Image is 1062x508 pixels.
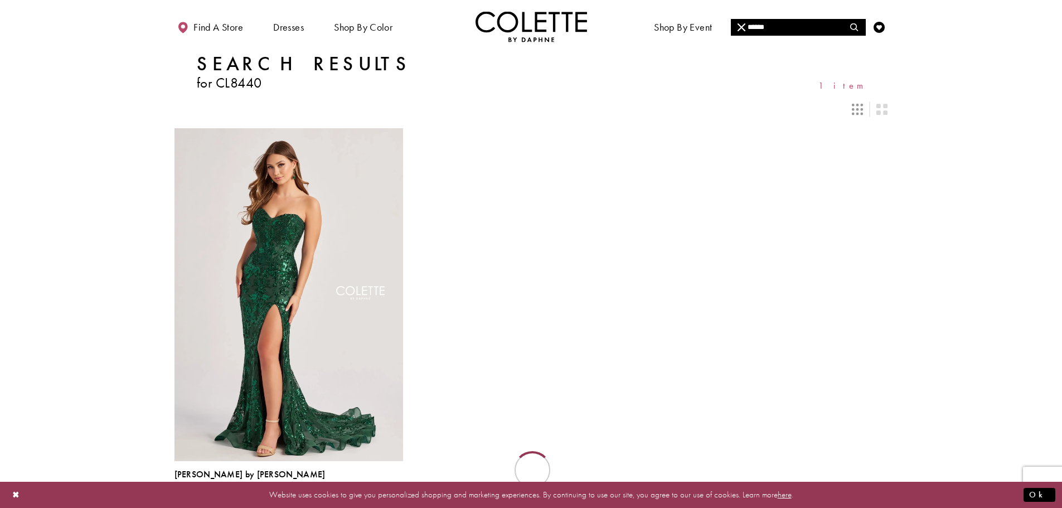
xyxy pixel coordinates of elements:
a: here [778,489,792,500]
a: Meet the designer [740,11,822,42]
img: Colette by Daphne [476,11,587,42]
span: Find a store [193,22,243,33]
h3: for CL8440 [197,75,411,90]
span: Shop By Event [654,22,712,33]
a: Visit Colette by Daphne Style No. CL8440 Page [174,128,403,461]
button: Submit Dialog [1024,488,1055,502]
p: Website uses cookies to give you personalized shopping and marketing experiences. By continuing t... [80,487,982,502]
a: Find a store [174,11,246,42]
a: Visit Home Page [476,11,587,42]
input: Search [731,19,865,36]
a: Check Wishlist [871,11,888,42]
button: Close Search [731,19,753,36]
div: Layout Controls [168,97,895,122]
a: Toggle search [846,11,863,42]
span: Shop by color [331,11,395,42]
div: Colette by Daphne Style No. CL8440 [174,470,326,493]
span: Switch layout to 2 columns [876,104,888,115]
button: Submit Search [843,19,865,36]
h1: Search Results [197,53,411,75]
div: Search form [731,19,866,36]
span: Dresses [270,11,307,42]
span: Shop By Event [651,11,715,42]
span: Dresses [273,22,304,33]
span: 1 item [818,81,866,90]
span: Shop by color [334,22,392,33]
span: Switch layout to 3 columns [852,104,863,115]
button: Close Dialog [7,485,26,505]
span: [PERSON_NAME] by [PERSON_NAME] [174,468,326,480]
div: Product List [174,128,888,506]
